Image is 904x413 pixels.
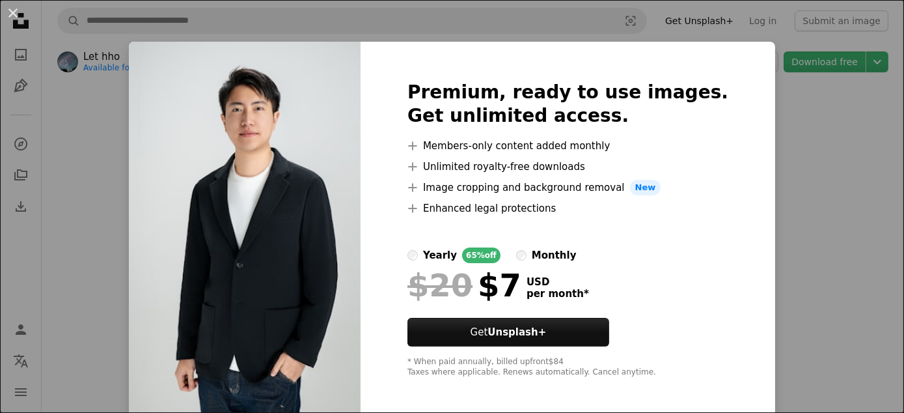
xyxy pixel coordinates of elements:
[516,250,527,261] input: monthly
[407,318,609,347] button: GetUnsplash+
[423,248,457,263] div: yearly
[407,180,728,195] li: Image cropping and background removal
[527,276,589,288] span: USD
[487,326,546,338] strong: Unsplash+
[407,159,728,175] li: Unlimited royalty-free downloads
[407,250,418,261] input: yearly65%off
[407,357,728,378] div: * When paid annually, billed upfront $84 Taxes where applicable. Renews automatically. Cancel any...
[527,288,589,300] span: per month *
[532,248,577,263] div: monthly
[407,201,728,216] li: Enhanced legal protections
[407,268,473,302] span: $20
[462,248,500,263] div: 65% off
[407,138,728,154] li: Members-only content added monthly
[407,268,521,302] div: $7
[630,180,661,195] span: New
[407,81,728,128] h2: Premium, ready to use images. Get unlimited access.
